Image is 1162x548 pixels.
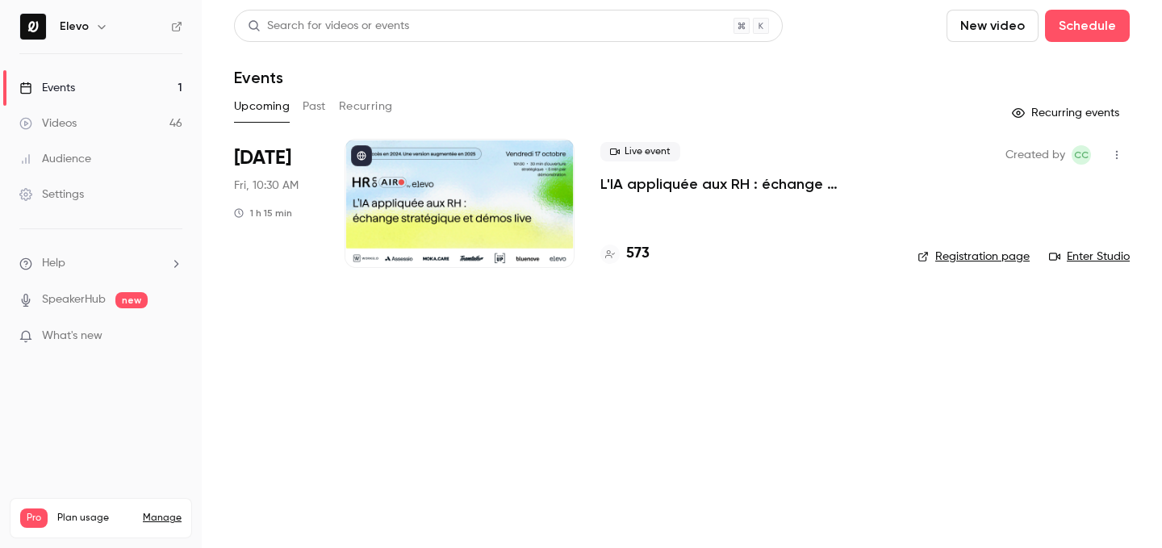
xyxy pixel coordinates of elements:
[1005,145,1065,165] span: Created by
[60,19,89,35] h6: Elevo
[248,18,409,35] div: Search for videos or events
[1074,145,1089,165] span: CC
[600,142,680,161] span: Live event
[339,94,393,119] button: Recurring
[1072,145,1091,165] span: Clara Courtillier
[19,80,75,96] div: Events
[1049,249,1130,265] a: Enter Studio
[20,14,46,40] img: Elevo
[1005,100,1130,126] button: Recurring events
[303,94,326,119] button: Past
[947,10,1039,42] button: New video
[234,207,292,220] div: 1 h 15 min
[42,255,65,272] span: Help
[234,94,290,119] button: Upcoming
[234,68,283,87] h1: Events
[19,255,182,272] li: help-dropdown-opener
[57,512,133,525] span: Plan usage
[1045,10,1130,42] button: Schedule
[19,151,91,167] div: Audience
[917,249,1030,265] a: Registration page
[20,508,48,528] span: Pro
[19,186,84,203] div: Settings
[42,291,106,308] a: SpeakerHub
[115,292,148,308] span: new
[600,174,892,194] a: L'IA appliquée aux RH : échange stratégique et démos live.
[600,243,650,265] a: 573
[234,145,291,171] span: [DATE]
[42,328,102,345] span: What's new
[234,178,299,194] span: Fri, 10:30 AM
[19,115,77,132] div: Videos
[234,139,319,268] div: Oct 17 Fri, 10:30 AM (Europe/Paris)
[626,243,650,265] h4: 573
[143,512,182,525] a: Manage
